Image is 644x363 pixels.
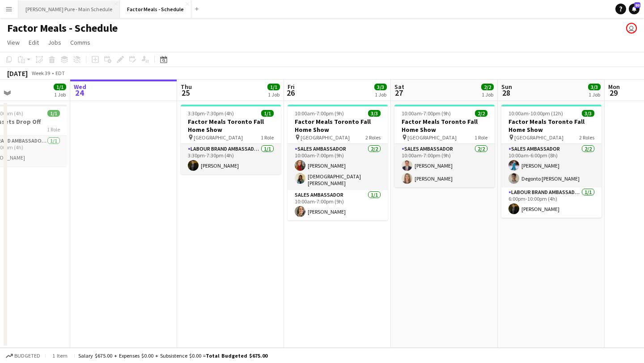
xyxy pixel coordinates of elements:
span: 26 [286,88,295,98]
app-card-role: Sales Ambassador2/210:00am-7:00pm (9h)[PERSON_NAME][PERSON_NAME] [394,144,495,187]
h3: Factor Meals Toronto Fall Home Show [394,118,495,134]
app-card-role: Sales Ambassador2/210:00am-7:00pm (9h)[PERSON_NAME][DEMOGRAPHIC_DATA] [PERSON_NAME] [288,144,388,190]
span: [GEOGRAPHIC_DATA] [407,134,457,141]
app-job-card: 3:30pm-7:30pm (4h)1/1Factor Meals Toronto Fall Home Show [GEOGRAPHIC_DATA]1 RoleLabour Brand Amba... [181,105,281,174]
h1: Factor Meals - Schedule [7,21,118,35]
span: View [7,38,20,46]
span: 3/3 [374,84,387,90]
span: Jobs [48,38,61,46]
span: 3:30pm-7:30pm (4h) [188,110,234,117]
h3: Factor Meals Toronto Fall Home Show [501,118,602,134]
span: 28 [500,88,512,98]
span: 10:00am-10:00pm (12h) [508,110,563,117]
span: 24 [72,88,86,98]
span: [GEOGRAPHIC_DATA] [194,134,243,141]
a: Jobs [44,37,65,48]
div: 1 Job [482,91,493,98]
div: 1 Job [375,91,386,98]
span: 3/3 [588,84,601,90]
app-job-card: 10:00am-10:00pm (12h)3/3Factor Meals Toronto Fall Home Show [GEOGRAPHIC_DATA]2 RolesSales Ambassa... [501,105,602,218]
span: 3/3 [582,110,594,117]
span: 1/1 [261,110,274,117]
span: 25 [179,88,192,98]
span: [GEOGRAPHIC_DATA] [301,134,350,141]
app-card-role: Sales Ambassador1/110:00am-7:00pm (9h)[PERSON_NAME] [288,190,388,220]
span: 27 [393,88,404,98]
span: Edit [29,38,39,46]
h3: Factor Meals Toronto Fall Home Show [288,118,388,134]
app-card-role: Sales Ambassador2/210:00am-6:00pm (8h)[PERSON_NAME]Degonto [PERSON_NAME] [501,144,602,187]
a: Edit [25,37,42,48]
a: View [4,37,23,48]
div: 1 Job [268,91,280,98]
span: Sun [501,83,512,91]
button: [PERSON_NAME] Pure - Main Schedule [18,0,120,18]
h3: Factor Meals Toronto Fall Home Show [181,118,281,134]
span: 2/2 [481,84,494,90]
a: 80 [629,4,640,14]
span: 1 Role [475,134,487,141]
span: 1/1 [267,84,280,90]
app-job-card: 10:00am-7:00pm (9h)2/2Factor Meals Toronto Fall Home Show [GEOGRAPHIC_DATA]1 RoleSales Ambassador... [394,105,495,187]
span: 1/1 [54,84,66,90]
span: Week 39 [30,70,52,76]
span: 2/2 [475,110,487,117]
app-job-card: 10:00am-7:00pm (9h)3/3Factor Meals Toronto Fall Home Show [GEOGRAPHIC_DATA]2 RolesSales Ambassado... [288,105,388,220]
span: 3/3 [368,110,381,117]
div: EDT [55,70,65,76]
div: 1 Job [54,91,66,98]
span: Budgeted [14,353,40,359]
span: Comms [70,38,90,46]
span: 1 item [49,352,71,359]
span: 10:00am-7:00pm (9h) [295,110,344,117]
span: Mon [608,83,620,91]
span: 1/1 [47,110,60,117]
div: Salary $675.00 + Expenses $0.00 + Subsistence $0.00 = [78,352,267,359]
span: 29 [607,88,620,98]
app-card-role: Labour Brand Ambassadors1/13:30pm-7:30pm (4h)[PERSON_NAME] [181,144,281,174]
span: 10:00am-7:00pm (9h) [402,110,451,117]
div: [DATE] [7,69,28,78]
span: Fri [288,83,295,91]
span: Total Budgeted $675.00 [206,352,267,359]
app-user-avatar: Leticia Fayzano [626,23,637,34]
button: Factor Meals - Schedule [120,0,191,18]
div: 1 Job [589,91,600,98]
span: Sat [394,83,404,91]
span: Wed [74,83,86,91]
span: Thu [181,83,192,91]
span: 2 Roles [365,134,381,141]
span: [GEOGRAPHIC_DATA] [514,134,563,141]
app-card-role: Labour Brand Ambassadors1/16:00pm-10:00pm (4h)[PERSON_NAME] [501,187,602,218]
span: 2 Roles [579,134,594,141]
span: 80 [634,2,640,8]
a: Comms [67,37,94,48]
button: Budgeted [4,351,42,361]
span: 1 Role [47,126,60,133]
span: 1 Role [261,134,274,141]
